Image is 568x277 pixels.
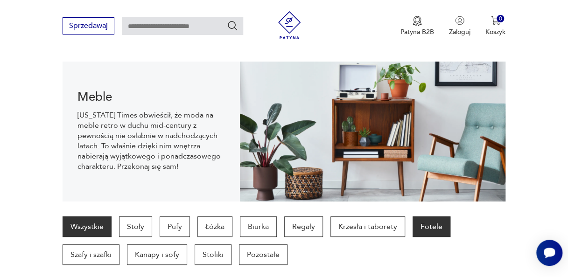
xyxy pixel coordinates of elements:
[77,110,225,172] p: [US_STATE] Times obwieścił, że moda na meble retro w duchu mid-century z pewnością nie osłabnie w...
[400,16,434,36] button: Patyna B2B
[240,62,506,201] img: Meble
[63,244,119,265] a: Szafy i szafki
[455,16,464,25] img: Ikonka użytkownika
[127,244,187,265] a: Kanapy i sofy
[63,23,114,30] a: Sprzedawaj
[77,91,225,103] h1: Meble
[400,16,434,36] a: Ikona medaluPatyna B2B
[330,216,405,237] a: Krzesła i taborety
[413,16,422,26] img: Ikona medalu
[195,244,231,265] a: Stoliki
[413,216,450,237] a: Fotele
[491,16,500,25] img: Ikona koszyka
[119,216,152,237] a: Stoły
[449,16,470,36] button: Zaloguj
[63,17,114,35] button: Sprzedawaj
[197,216,232,237] a: Łóżka
[63,216,112,237] a: Wszystkie
[240,216,277,237] a: Biurka
[160,216,190,237] a: Pufy
[497,15,505,23] div: 0
[275,11,303,39] img: Patyna - sklep z meblami i dekoracjami vintage
[400,28,434,36] p: Patyna B2B
[227,20,238,31] button: Szukaj
[449,28,470,36] p: Zaloguj
[485,28,505,36] p: Koszyk
[536,240,562,266] iframe: Smartsupp widget button
[284,216,323,237] a: Regały
[485,16,505,36] button: 0Koszyk
[239,244,288,265] a: Pozostałe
